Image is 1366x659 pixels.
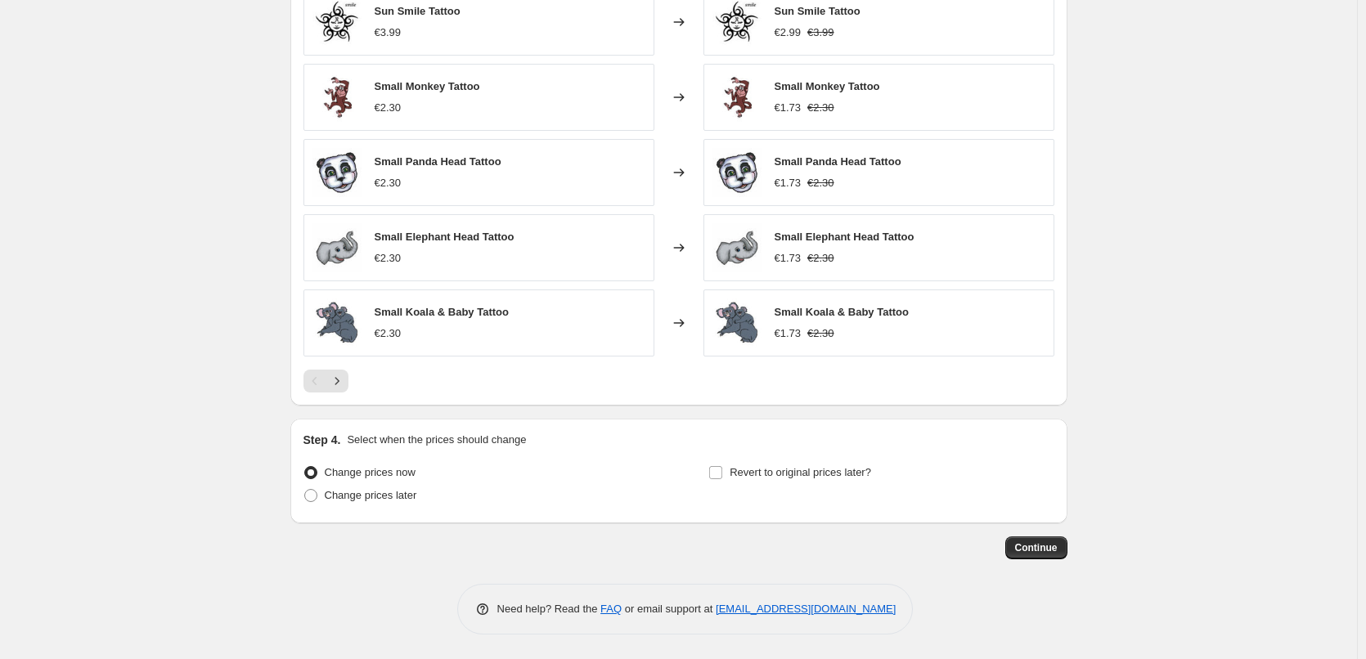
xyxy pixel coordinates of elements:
span: €2.30 [375,252,402,264]
span: €3.99 [807,26,834,38]
span: Small Monkey Tattoo [375,80,480,92]
img: crazy_dancing_monkey_tattoo_80x.jpg [312,73,362,122]
span: €1.73 [775,177,802,189]
span: €2.30 [807,252,834,264]
a: FAQ [600,603,622,615]
span: €2.30 [375,177,402,189]
img: smiling_panda_tattoo_80x.jpg [712,148,762,197]
span: €2.30 [807,177,834,189]
a: [EMAIL_ADDRESS][DOMAIN_NAME] [716,603,896,615]
img: crazy_dancing_monkey_tattoo_80x.jpg [712,73,762,122]
img: elephant_whith_trunk_up-tattoo_80x.jpg [312,223,362,272]
span: €1.73 [775,252,802,264]
img: elephant_whith_trunk_up-tattoo_80x.jpg [712,223,762,272]
p: Select when the prices should change [347,432,526,448]
span: Small Elephant Head Tattoo [375,231,514,243]
button: Continue [1005,536,1067,559]
span: €2.99 [775,26,802,38]
span: Change prices now [325,466,416,478]
span: Change prices later [325,489,417,501]
span: €1.73 [775,101,802,114]
img: smiling_panda_tattoo_80x.jpg [312,148,362,197]
img: koala_with_baby_tattoo_80x.jpg [712,298,762,347]
span: Small Koala & Baby Tattoo [375,306,509,318]
span: €2.30 [807,327,834,339]
span: Revert to original prices later? [730,466,871,478]
span: Sun Smile Tattoo [375,5,461,17]
span: €2.30 [375,327,402,339]
span: €1.73 [775,327,802,339]
span: Small Koala & Baby Tattoo [775,306,909,318]
span: Small Monkey Tattoo [775,80,880,92]
span: €2.30 [807,101,834,114]
span: or email support at [622,603,716,615]
img: koala_with_baby_tattoo_80x.jpg [312,298,362,347]
span: Need help? Read the [497,603,601,615]
nav: Pagination [303,370,348,392]
span: Continue [1015,541,1058,554]
button: Next [326,370,348,392]
span: Small Elephant Head Tattoo [775,231,914,243]
h2: Step 4. [303,432,341,448]
span: Sun Smile Tattoo [775,5,860,17]
span: Small Panda Head Tattoo [375,155,501,168]
span: €2.30 [375,101,402,114]
span: €3.99 [375,26,402,38]
span: Small Panda Head Tattoo [775,155,901,168]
